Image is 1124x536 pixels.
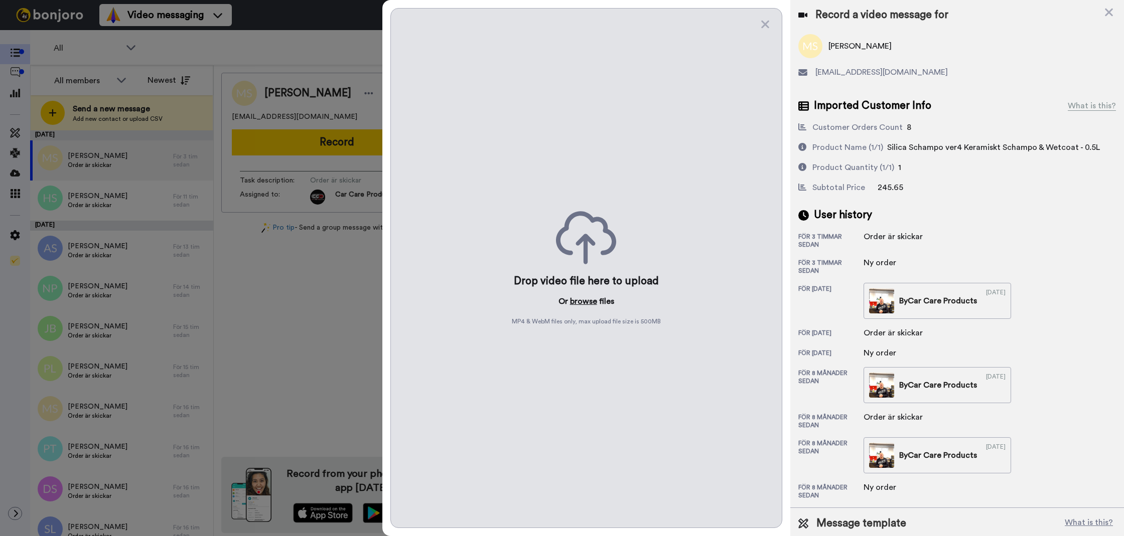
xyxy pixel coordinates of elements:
[869,443,894,468] img: 681735cd-0146-4327-867b-a24ba56d4ea3-thumb.jpg
[864,437,1011,473] a: ByCar Care Products[DATE]
[986,288,1006,313] div: [DATE]
[864,411,923,423] div: Order är skickar
[812,121,903,133] div: Customer Orders Count
[899,449,977,461] div: By Car Care Products
[1062,516,1116,531] button: What is this?
[869,288,894,313] img: abfcb8c6-de9a-4be3-ad78-2b0f71d64d3b-thumb.jpg
[798,413,864,429] div: för 8 månader sedan
[864,347,914,359] div: Ny order
[899,295,977,307] div: By Car Care Products
[864,481,914,493] div: Ny order
[798,369,864,403] div: för 8 månader sedan
[812,161,894,173] div: Product Quantity (1/1)
[514,274,659,288] div: Drop video file here to upload
[864,283,1011,319] a: ByCar Care Products[DATE]
[798,233,864,249] div: för 3 timmar sedan
[864,367,1011,403] a: ByCar Care Products[DATE]
[878,184,903,192] span: 245.65
[798,439,864,473] div: för 8 månader sedan
[899,379,977,391] div: By Car Care Products
[812,141,883,153] div: Product Name (1/1)
[812,182,865,194] div: Subtotal Price
[558,295,614,307] p: Or files
[814,98,931,113] span: Imported Customer Info
[570,295,597,307] button: browse
[907,123,911,131] span: 8
[798,285,864,319] div: för [DATE]
[986,373,1006,398] div: [DATE]
[869,373,894,398] img: 2e7569d5-9425-4477-a0e5-1a6fb8c57901-thumb.jpg
[864,231,923,243] div: Order är skickar
[815,66,948,78] span: [EMAIL_ADDRESS][DOMAIN_NAME]
[864,257,914,269] div: Ny order
[512,317,661,325] span: MP4 & WebM files only, max upload file size is 500 MB
[864,327,923,339] div: Order är skickar
[798,349,864,359] div: för [DATE]
[798,329,864,339] div: för [DATE]
[986,443,1006,468] div: [DATE]
[816,516,906,531] span: Message template
[1068,100,1116,112] div: What is this?
[814,208,872,223] span: User history
[898,163,901,171] span: 1
[798,259,864,275] div: för 3 timmar sedan
[887,143,1100,151] span: Silica Schampo ver4 Keramiskt Schampo & Wetcoat - 0.5L
[798,483,864,499] div: för 8 månader sedan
